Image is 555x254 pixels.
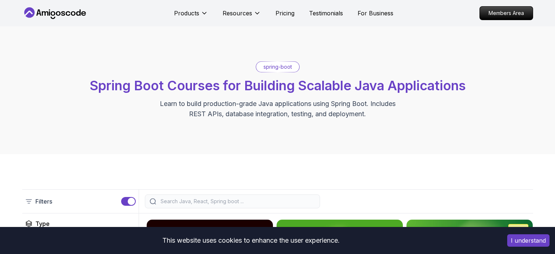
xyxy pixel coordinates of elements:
button: Resources [223,9,261,23]
input: Search Java, React, Spring boot ... [159,198,315,205]
span: Spring Boot Courses for Building Scalable Java Applications [90,77,466,94]
p: NEW [512,226,524,233]
div: This website uses cookies to enhance the user experience. [5,232,496,249]
p: Filters [35,197,52,206]
p: Learn to build production-grade Java applications using Spring Boot. Includes REST APIs, database... [155,99,400,119]
button: Products [174,9,208,23]
p: Products [174,9,199,18]
h2: Type [35,219,50,228]
p: Resources [223,9,252,18]
p: spring-boot [263,63,292,71]
button: Accept cookies [507,234,550,247]
a: Testimonials [309,9,343,18]
p: Members Area [480,7,533,20]
a: Pricing [275,9,294,18]
a: For Business [358,9,393,18]
a: Members Area [479,6,533,20]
